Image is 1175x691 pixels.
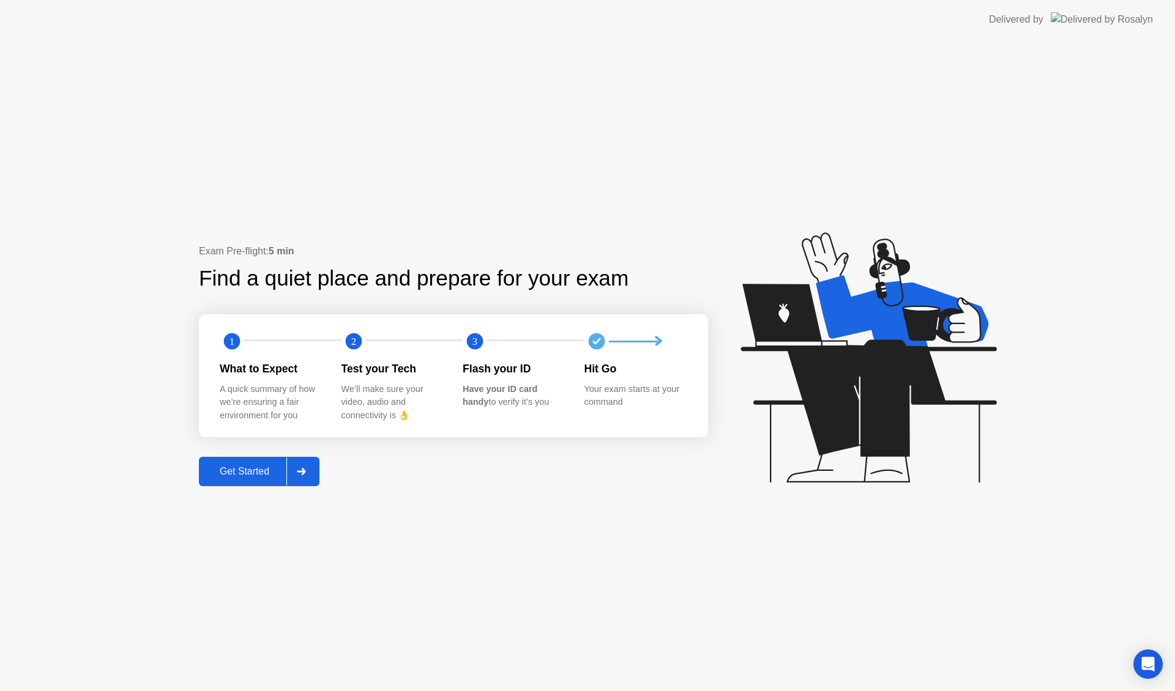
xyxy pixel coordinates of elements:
text: 3 [472,336,477,347]
button: Get Started [199,457,319,486]
div: Hit Go [584,361,687,377]
div: Get Started [203,466,286,477]
img: Delivered by Rosalyn [1051,12,1153,26]
b: Have your ID card handy [463,384,537,407]
div: Exam Pre-flight: [199,244,708,259]
div: Open Intercom Messenger [1133,649,1163,679]
text: 2 [351,336,356,347]
text: 1 [229,336,234,347]
div: Find a quiet place and prepare for your exam [199,262,630,295]
div: A quick summary of how we’re ensuring a fair environment for you [220,383,322,423]
div: What to Expect [220,361,322,377]
div: to verify it’s you [463,383,565,409]
div: Flash your ID [463,361,565,377]
div: Your exam starts at your command [584,383,687,409]
div: Delivered by [989,12,1043,27]
div: We’ll make sure your video, audio and connectivity is 👌 [341,383,444,423]
div: Test your Tech [341,361,444,377]
b: 5 min [269,246,294,256]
